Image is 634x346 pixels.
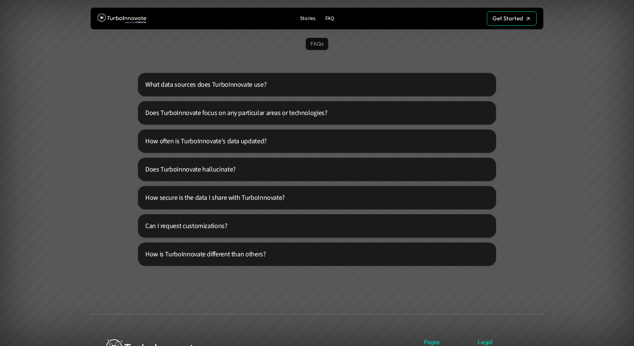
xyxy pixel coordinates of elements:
[300,15,315,22] p: Stories
[424,338,440,346] p: Pages
[492,15,523,22] p: Get Started
[297,14,319,24] a: Stories
[478,338,492,346] p: Legal
[487,11,537,26] a: Get Started
[322,14,337,24] a: FAQ
[97,12,146,26] img: TurboInnovate Logo
[325,15,334,22] p: FAQ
